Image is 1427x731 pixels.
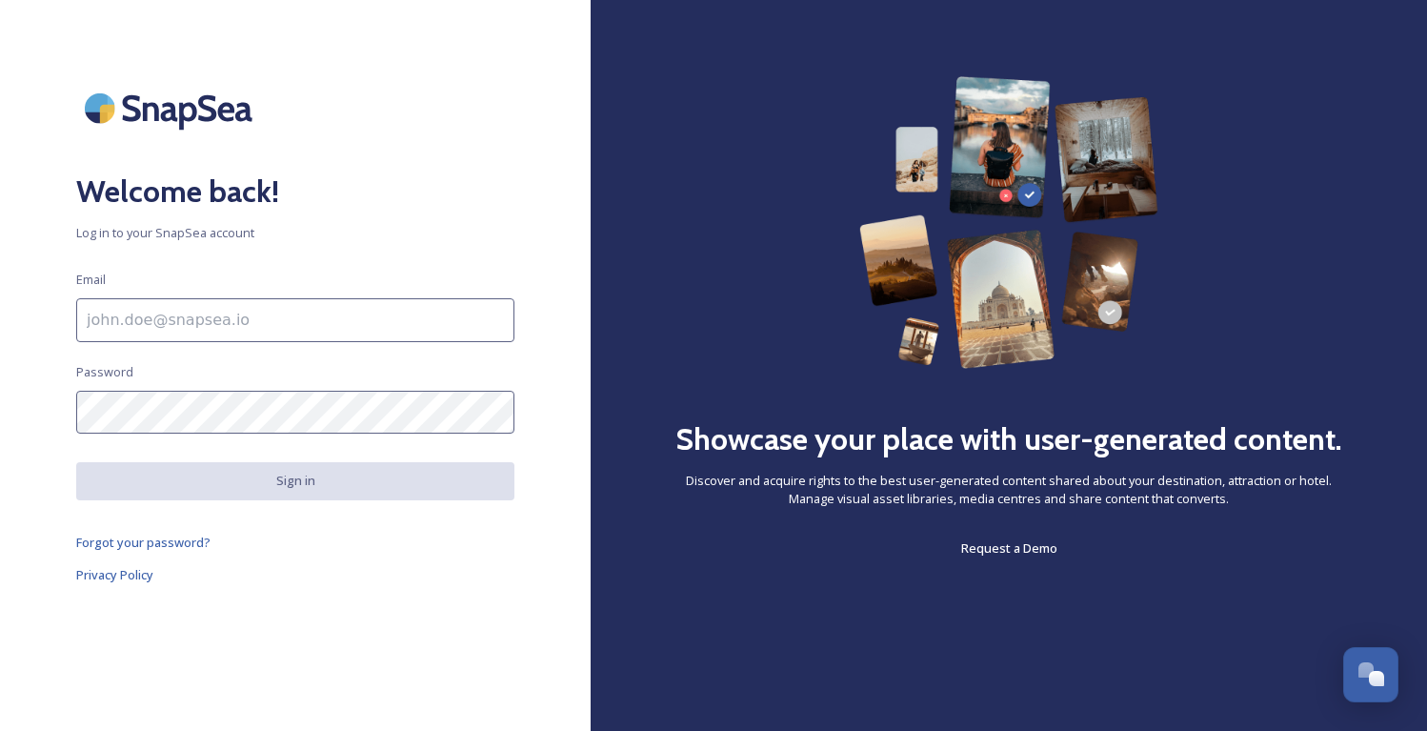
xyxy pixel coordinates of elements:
input: john.doe@snapsea.io [76,298,514,342]
h2: Welcome back! [76,169,514,214]
a: Privacy Policy [76,563,514,586]
a: Request a Demo [961,537,1057,559]
h2: Showcase your place with user-generated content. [675,416,1342,462]
span: Email [76,271,106,289]
span: Forgot your password? [76,534,211,551]
span: Request a Demo [961,539,1057,557]
img: SnapSea Logo [76,76,267,140]
button: Open Chat [1343,647,1398,702]
span: Password [76,363,133,381]
span: Log in to your SnapSea account [76,224,514,242]
a: Forgot your password? [76,531,514,554]
span: Privacy Policy [76,566,153,583]
img: 63b42ca75bacad526042e722_Group%20154-p-800.png [859,76,1157,369]
button: Sign in [76,462,514,499]
span: Discover and acquire rights to the best user-generated content shared about your destination, att... [667,472,1351,508]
